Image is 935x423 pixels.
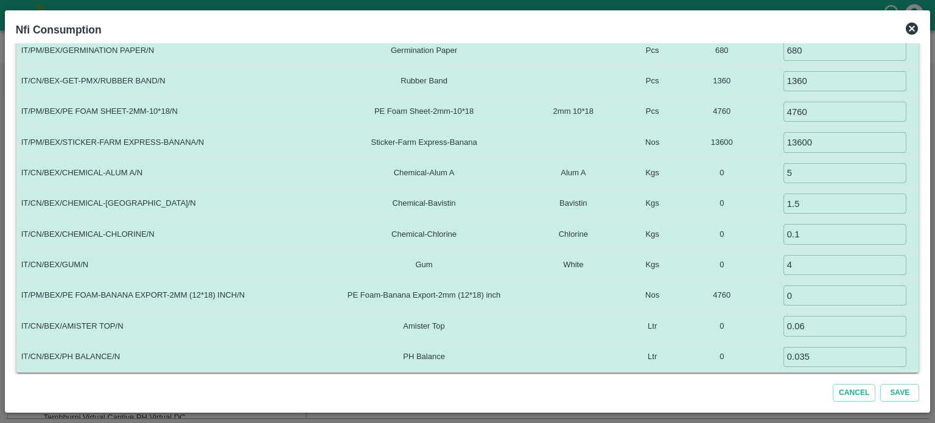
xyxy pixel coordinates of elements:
td: Sticker-Farm Express-Banana [334,127,515,158]
td: Chemical-Chlorine [334,219,515,250]
td: Chemical-Bavistin [334,188,515,218]
td: White [515,250,632,280]
td: Alum A [515,158,632,188]
td: IT/PM/BEX/PE FOAM SHEET-2MM-10*18/N [16,96,334,127]
td: Pcs [632,66,673,96]
td: Ltr [632,341,673,372]
td: PE Foam Sheet-2mm-10*18 [334,96,515,127]
td: 4760 [673,96,771,127]
td: IT/PM/BEX/STICKER-FARM EXPRESS-BANANA/N [16,127,334,158]
td: 4760 [673,280,771,310]
td: IT/CN/BEX/GUM/N [16,250,334,280]
td: IT/CN/BEX/CHEMICAL-ALUM A/N [16,158,334,188]
td: 1360 [673,66,771,96]
td: 2mm 10*18 [515,96,632,127]
td: Amister Top [334,311,515,341]
td: Bavistin [515,188,632,218]
td: Kgs [632,219,673,250]
button: Cancel [833,384,875,402]
td: Nos [632,127,673,158]
td: IT/CN/BEX/CHEMICAL-[GEOGRAPHIC_DATA]/N [16,188,334,218]
td: 0 [673,219,771,250]
td: IT/CN/BEX/PH BALANCE/N [16,341,334,372]
td: Nos [632,280,673,310]
td: IT/CN/BEX/AMISTER TOP/N [16,311,334,341]
button: Save [880,384,919,402]
td: IT/CN/BEX/CHEMICAL-CHLORINE/N [16,219,334,250]
td: 0 [673,311,771,341]
td: Kgs [632,188,673,218]
td: 13600 [673,127,771,158]
td: 0 [673,341,771,372]
td: 0 [673,250,771,280]
td: PE Foam-Banana Export-2mm (12*18) inch [334,280,515,310]
td: Rubber Band [334,66,515,96]
td: PH Balance [334,341,515,372]
td: Germination Paper [334,35,515,66]
td: Ltr [632,311,673,341]
td: IT/PM/BEX/GERMINATION PAPER/N [16,35,334,66]
td: Chemical-Alum A [334,158,515,188]
td: Kgs [632,158,673,188]
td: Gum [334,250,515,280]
td: 680 [673,35,771,66]
td: IT/CN/BEX-GET-PMX/RUBBER BAND/N [16,66,334,96]
td: Chlorine [515,219,632,250]
td: Kgs [632,250,673,280]
b: Nfi Consumption [16,24,102,36]
td: Pcs [632,96,673,127]
td: Pcs [632,35,673,66]
td: IT/PM/BEX/PE FOAM-BANANA EXPORT-2MM (12*18) INCH/N [16,280,334,310]
td: 0 [673,158,771,188]
td: 0 [673,188,771,218]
